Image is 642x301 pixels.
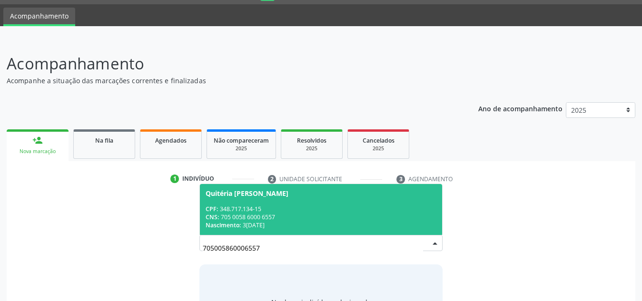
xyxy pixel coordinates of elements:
[297,136,326,145] span: Resolvidos
[288,145,336,152] div: 2025
[206,190,288,197] div: Quitéria [PERSON_NAME]
[206,205,218,213] span: CPF:
[206,213,436,221] div: 705 0058 6000 6557
[363,136,395,145] span: Cancelados
[95,136,113,145] span: Na fila
[3,8,75,26] a: Acompanhamento
[32,135,43,146] div: person_add
[155,136,187,145] span: Agendados
[355,145,402,152] div: 2025
[206,205,436,213] div: 348.717.134-15
[206,221,436,229] div: 3[DATE]
[182,175,214,183] div: Indivíduo
[7,52,447,76] p: Acompanhamento
[478,102,563,114] p: Ano de acompanhamento
[214,145,269,152] div: 2025
[214,136,269,145] span: Não compareceram
[170,175,179,183] div: 1
[203,238,423,257] input: Busque por nome, CNS ou CPF
[13,148,62,155] div: Nova marcação
[7,76,447,86] p: Acompanhe a situação das marcações correntes e finalizadas
[206,213,219,221] span: CNS:
[206,221,241,229] span: Nascimento:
